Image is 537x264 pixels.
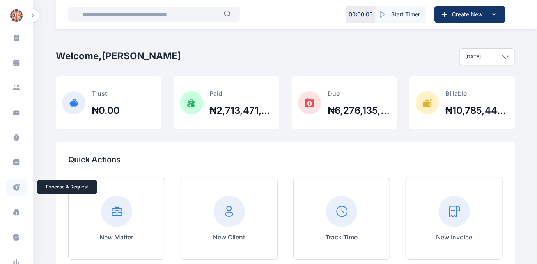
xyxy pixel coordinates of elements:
p: Paid [209,89,273,98]
p: Trust [92,89,120,98]
p: 00 : 00 : 00 [349,11,373,18]
p: Billable [445,89,509,98]
p: New Invoice [436,232,472,242]
p: Track Time [326,232,358,242]
h2: ₦6,276,135,986.82 [328,104,391,117]
button: Start Timer [376,6,426,23]
span: Start Timer [391,11,420,18]
h2: ₦0.00 [92,104,120,117]
span: Create New [449,11,489,18]
h2: ₦2,713,471,824.89 [209,104,273,117]
button: Create New [434,6,505,23]
p: Due [328,89,391,98]
p: New Matter [100,232,134,242]
p: New Client [213,232,245,242]
p: [DATE] [465,54,481,60]
h2: ₦10,785,447,478.32 [445,104,509,117]
h2: Welcome, [PERSON_NAME] [56,50,181,62]
p: Quick Actions [68,154,503,165]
